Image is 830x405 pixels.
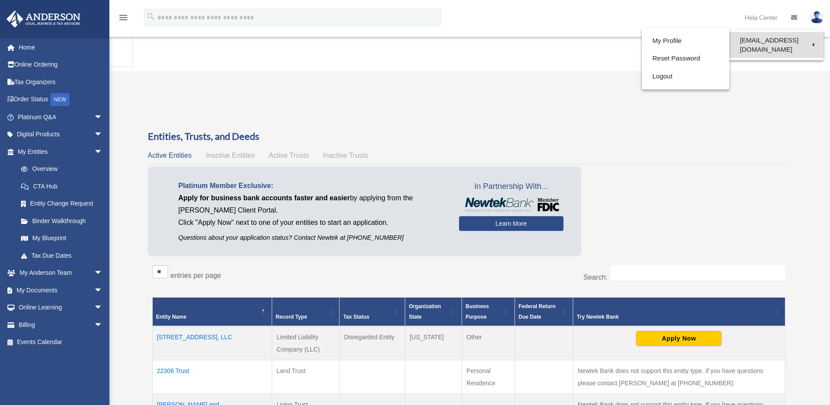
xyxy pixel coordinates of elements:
[405,298,462,327] th: Organization State: Activate to sort
[462,326,515,360] td: Other
[573,360,785,394] td: Newtek Bank does not support this entity type. If you have questions please contact [PERSON_NAME]...
[179,180,446,192] p: Platinum Member Exclusive:
[466,303,489,320] span: Business Purpose
[50,93,70,106] div: NEW
[636,331,721,346] button: Apply Now
[12,212,112,230] a: Binder Walkthrough
[583,274,607,281] label: Search:
[642,67,729,85] a: Logout
[118,15,129,23] a: menu
[6,143,112,160] a: My Entitiesarrow_drop_down
[462,298,515,327] th: Business Purpose: Activate to sort
[463,198,559,212] img: NewtekBankLogoSM.png
[276,314,307,320] span: Record Type
[340,326,405,360] td: Disregarded Entity
[323,152,368,159] span: Inactive Trusts
[12,230,112,247] a: My Blueprint
[642,32,729,50] a: My Profile
[6,73,116,91] a: Tax Organizers
[459,180,564,194] span: In Partnership With...
[6,316,116,334] a: Billingarrow_drop_down
[4,11,83,28] img: Anderson Advisors Platinum Portal
[152,298,272,327] th: Entity Name: Activate to invert sorting
[206,152,255,159] span: Inactive Entities
[6,108,116,126] a: Platinum Q&Aarrow_drop_down
[12,160,107,178] a: Overview
[152,326,272,360] td: [STREET_ADDRESS], LLC
[146,12,156,21] i: search
[340,298,405,327] th: Tax Status: Activate to sort
[272,360,340,394] td: Land Trust
[518,303,556,320] span: Federal Return Due Date
[6,334,116,351] a: Events Calendar
[94,299,112,317] span: arrow_drop_down
[12,195,112,213] a: Entity Change Request
[515,298,573,327] th: Federal Return Due Date: Activate to sort
[6,299,116,316] a: Online Learningarrow_drop_down
[94,316,112,334] span: arrow_drop_down
[12,247,112,264] a: Tax Due Dates
[462,360,515,394] td: Personal Residence
[6,281,116,299] a: My Documentsarrow_drop_down
[6,126,116,143] a: Digital Productsarrow_drop_down
[152,360,272,394] td: 22306 Trust
[729,32,823,58] a: [EMAIL_ADDRESS][DOMAIN_NAME]
[642,50,729,67] a: Reset Password
[179,232,446,243] p: Questions about your application status? Contact Newtek at [PHONE_NUMBER]
[6,264,116,282] a: My Anderson Teamarrow_drop_down
[6,91,116,109] a: Order StatusNEW
[94,143,112,161] span: arrow_drop_down
[179,194,350,202] span: Apply for business bank accounts faster and easier
[171,272,221,279] label: entries per page
[94,281,112,299] span: arrow_drop_down
[6,56,116,74] a: Online Ordering
[573,298,785,327] th: Try Newtek Bank : Activate to sort
[810,11,823,24] img: User Pic
[118,12,129,23] i: menu
[12,178,112,195] a: CTA Hub
[179,192,446,217] p: by applying from the [PERSON_NAME] Client Portal.
[459,216,564,231] a: Learn More
[6,39,116,56] a: Home
[409,303,441,320] span: Organization State
[269,152,309,159] span: Active Trusts
[343,314,369,320] span: Tax Status
[405,326,462,360] td: [US_STATE]
[94,264,112,282] span: arrow_drop_down
[148,130,790,143] h3: Entities, Trusts, and Deeds
[272,326,340,360] td: Limited Liability Company (LLC)
[179,217,446,229] p: Click "Apply Now" next to one of your entities to start an application.
[94,108,112,126] span: arrow_drop_down
[577,312,771,322] div: Try Newtek Bank
[94,126,112,144] span: arrow_drop_down
[148,152,192,159] span: Active Entities
[156,314,186,320] span: Entity Name
[272,298,340,327] th: Record Type: Activate to sort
